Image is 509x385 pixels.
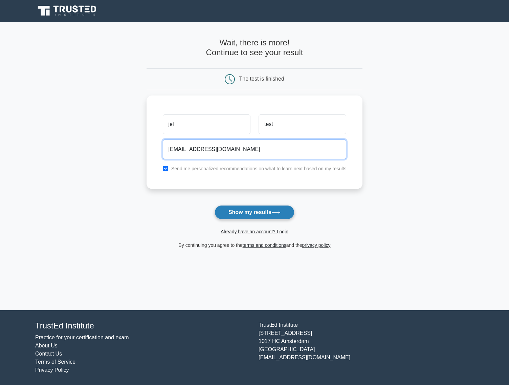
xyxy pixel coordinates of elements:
[221,229,288,234] a: Already have an account? Login
[35,321,250,331] h4: TrustEd Institute
[35,351,62,357] a: Contact Us
[147,38,363,58] h4: Wait, there is more! Continue to see your result
[163,140,347,159] input: Email
[215,205,294,219] button: Show my results
[171,166,347,171] label: Send me personalized recommendations on what to learn next based on my results
[35,359,75,365] a: Terms of Service
[163,114,250,134] input: First name
[243,242,286,248] a: terms and conditions
[259,114,346,134] input: Last name
[35,335,129,340] a: Practice for your certification and exam
[302,242,331,248] a: privacy policy
[255,321,478,374] div: TrustEd Institute [STREET_ADDRESS] 1017 HC Amsterdam [GEOGRAPHIC_DATA] [EMAIL_ADDRESS][DOMAIN_NAME]
[35,343,58,348] a: About Us
[142,241,367,249] div: By continuing you agree to the and the
[35,367,69,373] a: Privacy Policy
[239,76,284,82] div: The test is finished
